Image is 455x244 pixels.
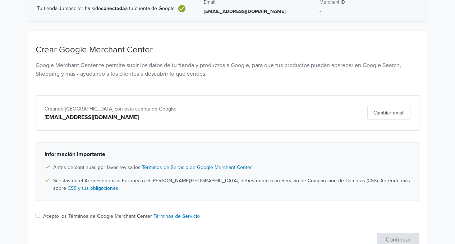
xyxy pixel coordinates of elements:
[142,164,252,170] a: Términos de Servicio de Google Merchant Center
[45,113,285,122] div: [EMAIL_ADDRESS][DOMAIN_NAME]
[320,8,418,15] p: -
[43,212,200,220] label: Acepto los Términos de Google Merchant Center
[37,6,175,12] span: Tu tienda Jumpseller ha sido a tu cuenta de Google
[45,151,410,158] h6: Información Importante
[153,213,200,219] a: Términos de Servicio
[45,106,176,112] span: Creando [GEOGRAPHIC_DATA] con esta cuenta de Google:
[101,5,125,11] b: conectada
[53,177,410,192] span: Si estás en el Área Económica Europea o el [PERSON_NAME][GEOGRAPHIC_DATA], debes unirte a un Serv...
[53,164,253,171] span: Antes de continuar, por favor revisa los .
[36,61,419,78] p: Google Merchant Center te permite subir los datos de tu tienda y productos a Google, para que tus...
[36,45,419,55] h4: Crear Google Merchant Center
[367,106,410,120] button: Cambiar email
[68,185,118,191] a: CSS y tus obligaciones
[204,8,302,15] p: [EMAIL_ADDRESS][DOMAIN_NAME]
